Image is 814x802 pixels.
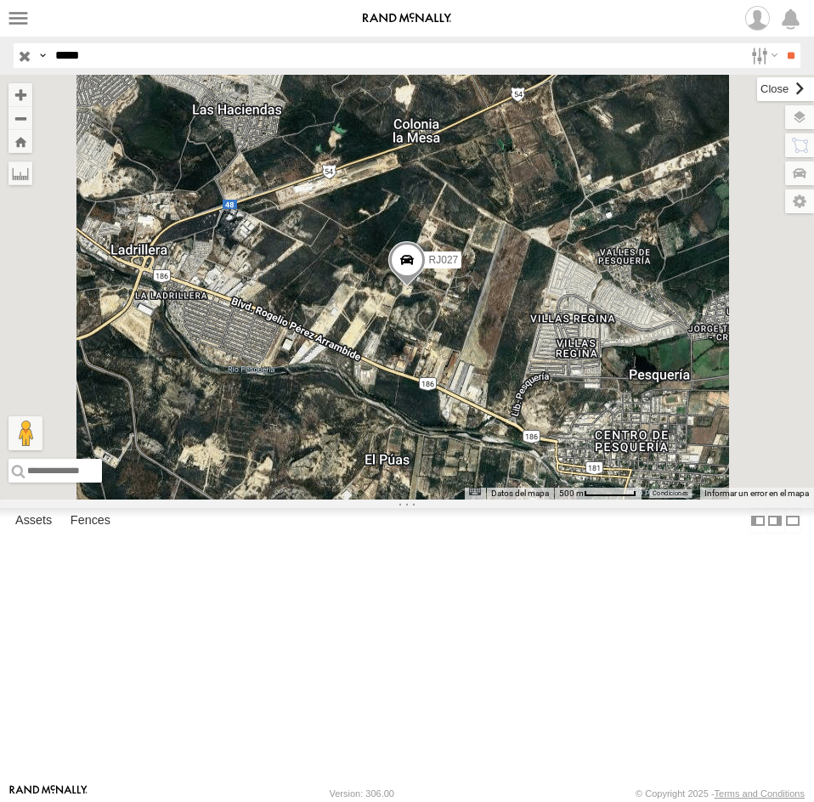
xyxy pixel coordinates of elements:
[8,130,32,153] button: Zoom Home
[491,488,549,500] button: Datos del mapa
[749,508,766,533] label: Dock Summary Table to the Left
[8,83,32,106] button: Zoom in
[554,488,642,500] button: Escala del mapa: 500 m por 58 píxeles
[785,189,814,213] label: Map Settings
[704,489,809,498] a: Informar un error en el mapa
[715,788,805,799] a: Terms and Conditions
[559,489,584,498] span: 500 m
[330,788,394,799] div: Version: 306.00
[7,509,60,533] label: Assets
[62,509,119,533] label: Fences
[744,43,781,68] label: Search Filter Options
[766,508,783,533] label: Dock Summary Table to the Right
[653,490,688,497] a: Condiciones (se abre en una nueva pestaña)
[36,43,49,68] label: Search Query
[469,488,481,495] button: Combinaciones de teclas
[8,106,32,130] button: Zoom out
[9,785,88,802] a: Visit our Website
[8,416,42,450] button: Arrastra el hombrecito naranja al mapa para abrir Street View
[784,508,801,533] label: Hide Summary Table
[636,788,805,799] div: © Copyright 2025 -
[429,254,459,266] span: RJ027
[363,13,451,25] img: rand-logo.svg
[8,161,32,185] label: Measure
